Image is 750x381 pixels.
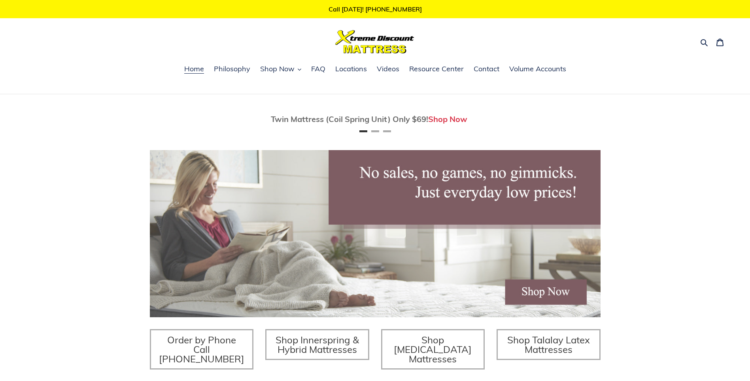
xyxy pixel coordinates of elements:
span: Shop [MEDICAL_DATA] Mattresses [394,334,472,365]
button: Shop Now [256,63,305,75]
a: Shop Talalay Latex Mattresses [497,329,601,360]
a: Shop [MEDICAL_DATA] Mattresses [381,329,485,370]
a: Philosophy [210,63,254,75]
button: Page 1 [359,130,367,132]
a: FAQ [307,63,329,75]
span: Home [184,64,204,74]
span: Videos [377,64,399,74]
span: Locations [335,64,367,74]
span: Philosophy [214,64,250,74]
a: Contact [470,63,503,75]
a: Order by Phone Call [PHONE_NUMBER] [150,329,254,370]
span: Twin Mattress (Coil Spring Unit) Only $69! [271,114,428,124]
a: Volume Accounts [505,63,570,75]
a: Videos [373,63,403,75]
span: Shop Now [260,64,295,74]
span: Shop Talalay Latex Mattresses [507,334,590,355]
a: Locations [331,63,371,75]
span: FAQ [311,64,325,74]
button: Page 3 [383,130,391,132]
span: Volume Accounts [509,64,566,74]
span: Order by Phone Call [PHONE_NUMBER] [159,334,244,365]
span: Shop Innerspring & Hybrid Mattresses [276,334,359,355]
img: Xtreme Discount Mattress [335,30,414,53]
a: Home [180,63,208,75]
a: Resource Center [405,63,468,75]
button: Page 2 [371,130,379,132]
span: Resource Center [409,64,464,74]
span: Contact [474,64,499,74]
img: herobannermay2022-1652879215306_1200x.jpg [150,150,601,317]
a: Shop Innerspring & Hybrid Mattresses [265,329,369,360]
a: Shop Now [428,114,467,124]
